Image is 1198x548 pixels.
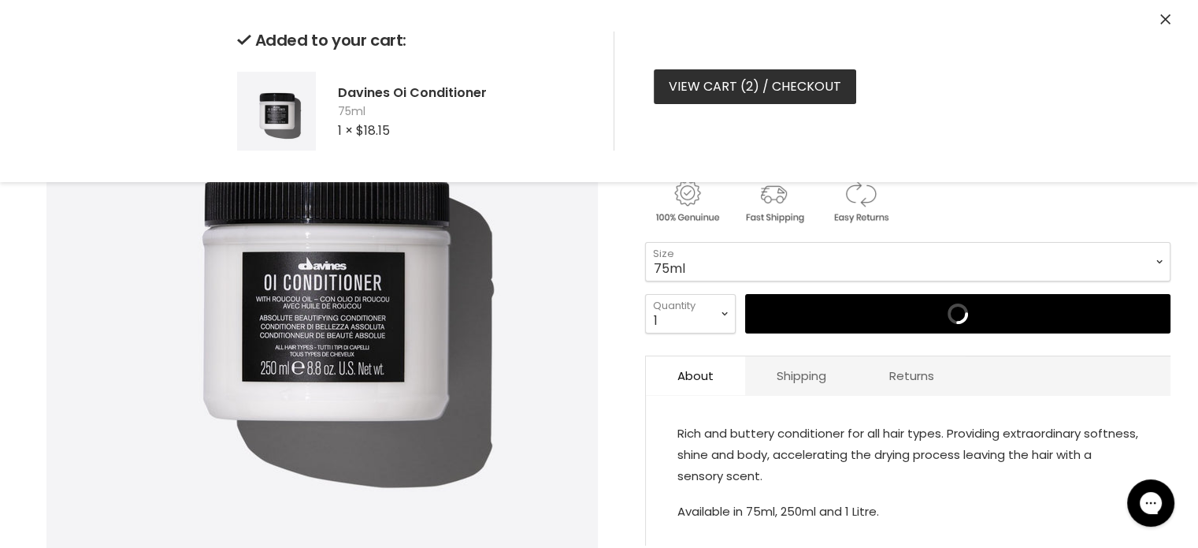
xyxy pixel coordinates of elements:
[745,356,858,395] a: Shipping
[1119,474,1182,532] iframe: Gorgias live chat messenger
[677,425,1138,484] span: Rich and buttery conditioner for all hair types. Providing extraordinary softness, shine and body...
[858,356,966,395] a: Returns
[677,419,1139,522] div: Available in 75ml, 250ml and 1 Litre.
[1160,12,1170,28] button: Close
[237,32,588,50] h2: Added to your cart:
[646,356,745,395] a: About
[746,77,753,95] span: 2
[356,121,390,140] span: $18.15
[818,177,902,226] img: returns.gif
[338,104,588,120] span: 75ml
[645,177,729,226] img: genuine.gif
[654,69,856,104] a: View cart (2) / Checkout
[645,294,736,334] select: Quantity
[237,72,316,151] img: Davines Oi Conditioner
[732,177,815,226] img: shipping.gif
[338,121,353,140] span: 1 ×
[338,84,588,101] h2: Davines Oi Conditioner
